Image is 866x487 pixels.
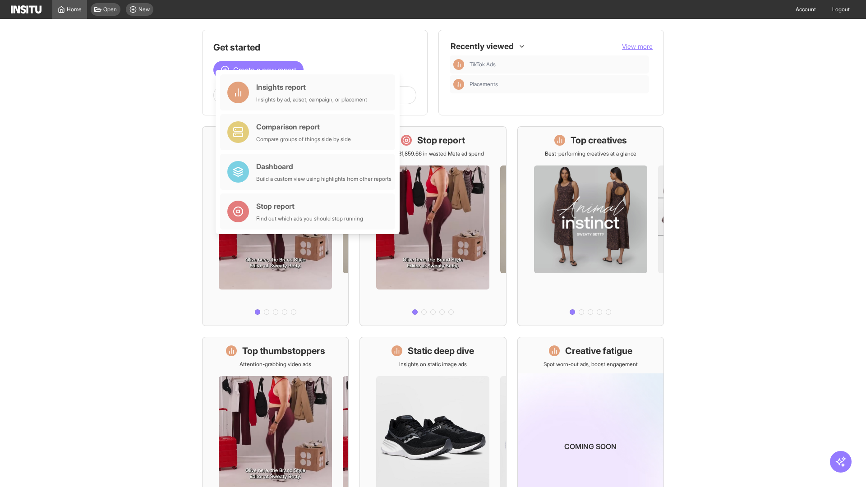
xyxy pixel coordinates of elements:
[256,82,367,92] div: Insights report
[359,126,506,326] a: Stop reportSave £31,859.66 in wasted Meta ad spend
[103,6,117,13] span: Open
[453,59,464,70] div: Insights
[256,161,392,172] div: Dashboard
[256,215,363,222] div: Find out which ads you should stop running
[545,150,636,157] p: Best-performing creatives at a glance
[399,361,467,368] p: Insights on static image ads
[622,42,653,50] span: View more
[571,134,627,147] h1: Top creatives
[408,345,474,357] h1: Static deep dive
[240,361,311,368] p: Attention-grabbing video ads
[256,121,351,132] div: Comparison report
[517,126,664,326] a: Top creativesBest-performing creatives at a glance
[256,175,392,183] div: Build a custom view using highlights from other reports
[382,150,484,157] p: Save £31,859.66 in wasted Meta ad spend
[470,81,498,88] span: Placements
[213,61,304,79] button: Create a new report
[233,64,296,75] span: Create a new report
[11,5,41,14] img: Logo
[417,134,465,147] h1: Stop report
[138,6,150,13] span: New
[202,126,349,326] a: What's live nowSee all active ads instantly
[67,6,82,13] span: Home
[256,96,367,103] div: Insights by ad, adset, campaign, or placement
[256,136,351,143] div: Compare groups of things side by side
[470,81,645,88] span: Placements
[256,201,363,211] div: Stop report
[622,42,653,51] button: View more
[453,79,464,90] div: Insights
[242,345,325,357] h1: Top thumbstoppers
[470,61,496,68] span: TikTok Ads
[470,61,645,68] span: TikTok Ads
[213,41,416,54] h1: Get started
